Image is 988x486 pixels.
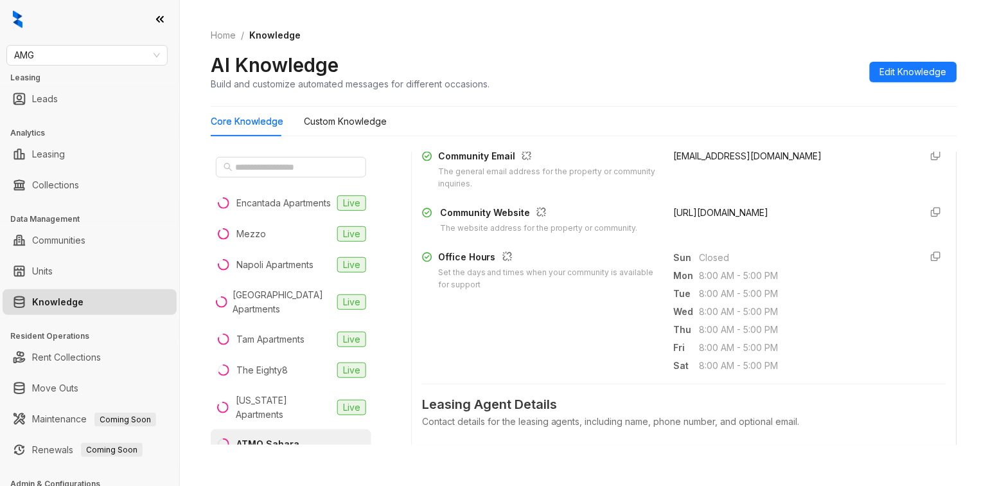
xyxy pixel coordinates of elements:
[236,196,331,210] div: Encantada Apartments
[13,10,22,28] img: logo
[249,30,301,40] span: Knowledge
[438,149,658,166] div: Community Email
[236,393,332,422] div: [US_STATE] Apartments
[440,206,638,222] div: Community Website
[440,222,638,235] div: The website address for the property or community.
[674,359,700,373] span: Sat
[674,305,700,319] span: Wed
[3,228,177,253] li: Communities
[10,213,179,225] h3: Data Management
[32,228,85,253] a: Communities
[674,251,700,265] span: Sun
[10,330,179,342] h3: Resident Operations
[674,207,769,218] span: [URL][DOMAIN_NAME]
[337,363,366,378] span: Live
[3,345,177,370] li: Rent Collections
[674,269,700,283] span: Mon
[700,287,910,301] span: 8:00 AM - 5:00 PM
[32,289,84,315] a: Knowledge
[81,443,143,457] span: Coming Soon
[32,172,79,198] a: Collections
[32,258,53,284] a: Units
[32,437,143,463] a: RenewalsComing Soon
[674,150,822,161] span: [EMAIL_ADDRESS][DOMAIN_NAME]
[10,72,179,84] h3: Leasing
[700,341,910,355] span: 8:00 AM - 5:00 PM
[233,288,332,316] div: [GEOGRAPHIC_DATA] Apartments
[94,413,156,427] span: Coming Soon
[3,141,177,167] li: Leasing
[438,267,658,291] div: Set the days and times when your community is available for support
[3,437,177,463] li: Renewals
[211,53,339,77] h2: AI Knowledge
[14,46,160,65] span: AMG
[10,127,179,139] h3: Analytics
[236,332,304,346] div: Tam Apartments
[337,294,366,310] span: Live
[337,226,366,242] span: Live
[422,395,946,415] span: Leasing Agent Details
[32,345,101,370] a: Rent Collections
[700,251,910,265] span: Closed
[236,258,313,272] div: Napoli Apartments
[674,341,700,355] span: Fri
[224,163,233,172] span: search
[236,363,288,377] div: The Eighty8
[32,86,58,112] a: Leads
[211,77,490,91] div: Build and customize automated messages for different occasions.
[700,323,910,337] span: 8:00 AM - 5:00 PM
[700,359,910,373] span: 8:00 AM - 5:00 PM
[32,141,65,167] a: Leasing
[880,65,947,79] span: Edit Knowledge
[337,332,366,347] span: Live
[3,289,177,315] li: Knowledge
[674,287,700,301] span: Tue
[337,257,366,273] span: Live
[241,28,244,42] li: /
[337,195,366,211] span: Live
[236,227,266,241] div: Mezzo
[3,258,177,284] li: Units
[304,114,387,129] div: Custom Knowledge
[236,437,299,451] div: ATMO Sahara
[422,415,946,429] div: Contact details for the leasing agents, including name, phone number, and optional email.
[211,114,283,129] div: Core Knowledge
[3,406,177,432] li: Maintenance
[870,62,957,82] button: Edit Knowledge
[438,250,658,267] div: Office Hours
[208,28,238,42] a: Home
[674,323,700,337] span: Thu
[3,375,177,401] li: Move Outs
[438,166,658,190] div: The general email address for the property or community inquiries.
[3,172,177,198] li: Collections
[700,305,910,319] span: 8:00 AM - 5:00 PM
[32,375,78,401] a: Move Outs
[700,269,910,283] span: 8:00 AM - 5:00 PM
[337,400,366,415] span: Live
[3,86,177,112] li: Leads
